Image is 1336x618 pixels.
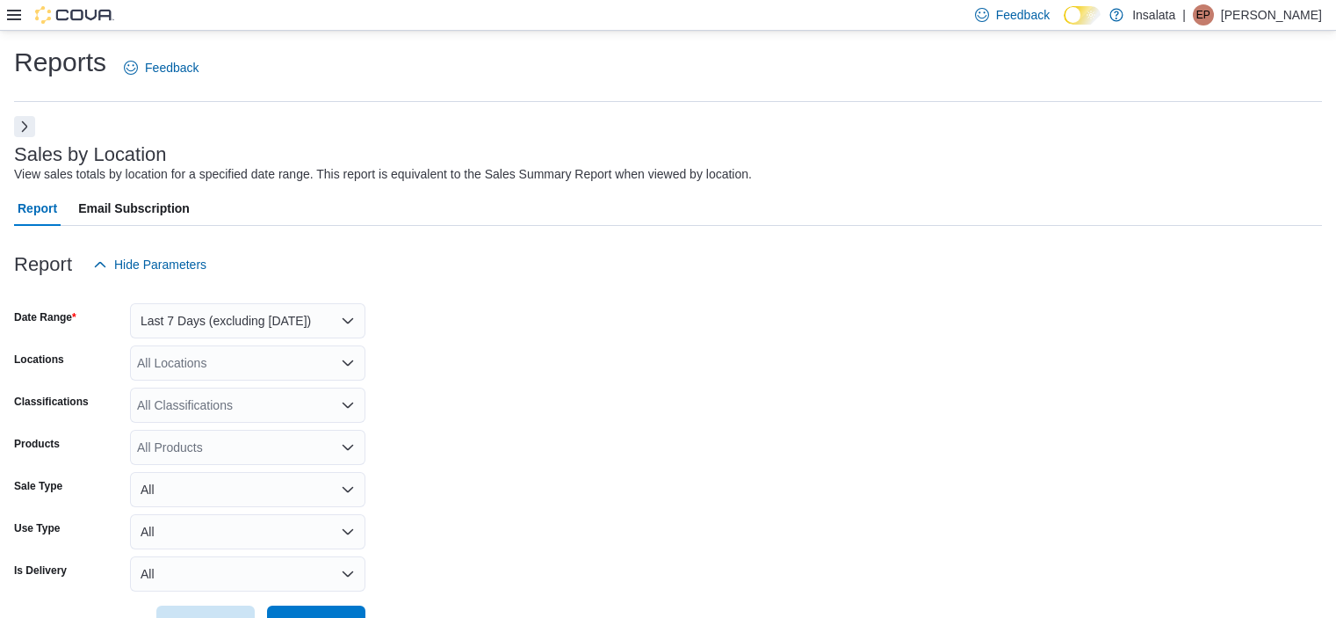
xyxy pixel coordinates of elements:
a: Feedback [117,50,206,85]
p: [PERSON_NAME] [1221,4,1322,25]
span: Hide Parameters [114,256,206,273]
label: Date Range [14,310,76,324]
h3: Sales by Location [14,144,167,165]
span: EP [1196,4,1210,25]
p: Insalata [1132,4,1175,25]
p: | [1182,4,1186,25]
button: All [130,514,365,549]
button: All [130,556,365,592]
button: Last 7 Days (excluding [DATE]) [130,303,365,338]
img: Cova [35,6,114,24]
span: Email Subscription [78,191,190,226]
h3: Report [14,254,72,275]
label: Locations [14,353,64,367]
input: Dark Mode [1064,6,1101,25]
div: Elizabeth Portillo [1193,4,1214,25]
label: Use Type [14,521,60,535]
div: View sales totals by location for a specified date range. This report is equivalent to the Sales ... [14,165,752,184]
span: Feedback [996,6,1050,24]
button: Hide Parameters [86,247,213,282]
button: All [130,472,365,507]
label: Is Delivery [14,563,67,578]
label: Classifications [14,395,89,409]
label: Products [14,437,60,451]
button: Open list of options [341,440,355,454]
label: Sale Type [14,479,62,493]
h1: Reports [14,45,106,80]
span: Feedback [145,59,199,76]
button: Open list of options [341,356,355,370]
button: Next [14,116,35,137]
button: Open list of options [341,398,355,412]
span: Report [18,191,57,226]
